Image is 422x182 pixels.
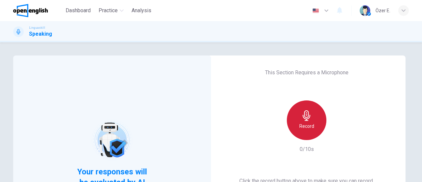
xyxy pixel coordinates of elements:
img: en [312,8,320,13]
button: Analysis [129,5,154,17]
h6: This Section Requires a Microphone [265,69,348,77]
h6: Record [299,122,314,130]
span: Dashboard [66,7,91,15]
h6: 0/10s [300,145,314,153]
a: OpenEnglish logo [13,4,63,17]
img: robot icon [91,119,133,161]
h1: Speaking [29,30,52,38]
img: Profile picture [360,5,370,16]
div: Özer E. [376,7,390,15]
span: Analysis [132,7,151,15]
span: Practice [99,7,118,15]
span: Linguaskill [29,25,45,30]
button: Record [287,100,326,140]
img: OpenEnglish logo [13,4,48,17]
button: Dashboard [63,5,93,17]
button: Practice [96,5,126,17]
